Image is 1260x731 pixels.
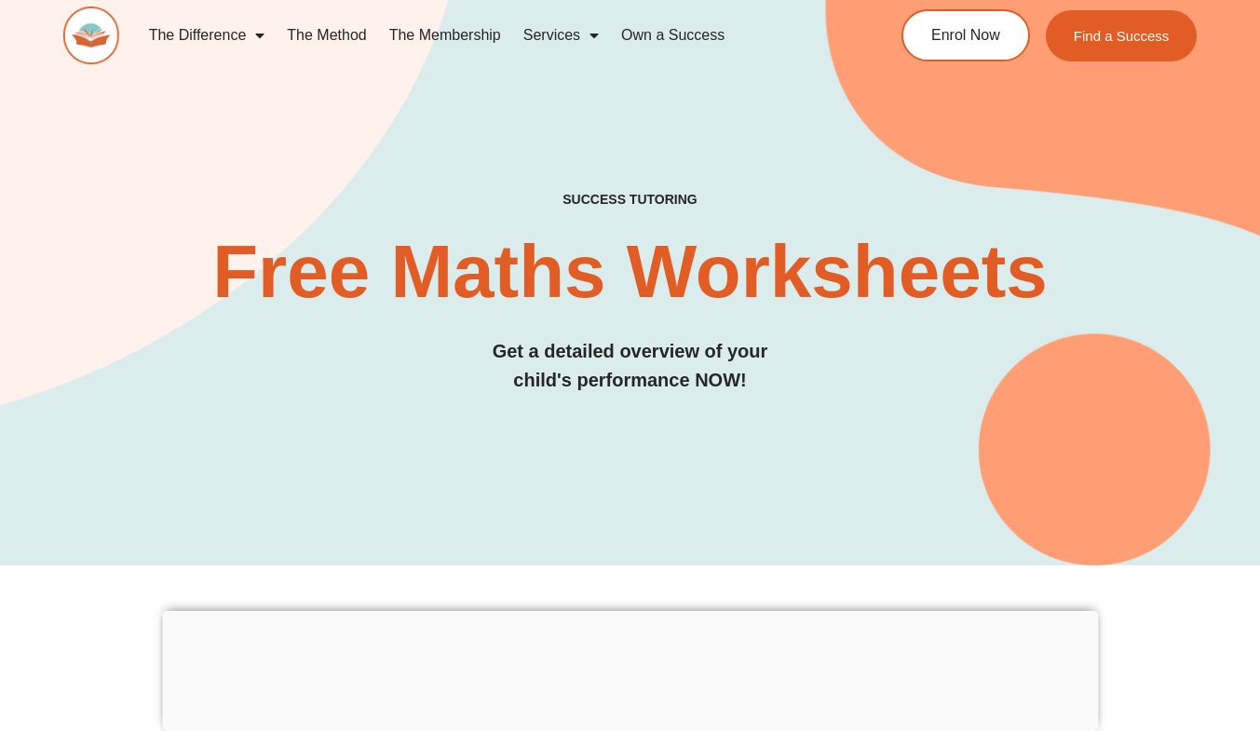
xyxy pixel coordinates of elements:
iframe: Advertisement [162,611,1098,726]
h4: SUCCESS TUTORING​ [63,192,1198,208]
h2: Free Maths Worksheets​ [63,235,1198,309]
a: Services [512,14,610,57]
a: The Method [276,14,377,57]
a: Own a Success [610,14,736,57]
nav: Menu [138,14,836,57]
span: Enrol Now [931,28,1000,43]
a: The Difference [138,14,277,57]
a: Enrol Now [901,9,1030,61]
h3: Get a detailed overview of your child's performance NOW! [63,337,1198,395]
span: Find a Success [1074,29,1170,43]
a: The Membership [378,14,512,57]
a: Find a Success [1046,10,1198,61]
